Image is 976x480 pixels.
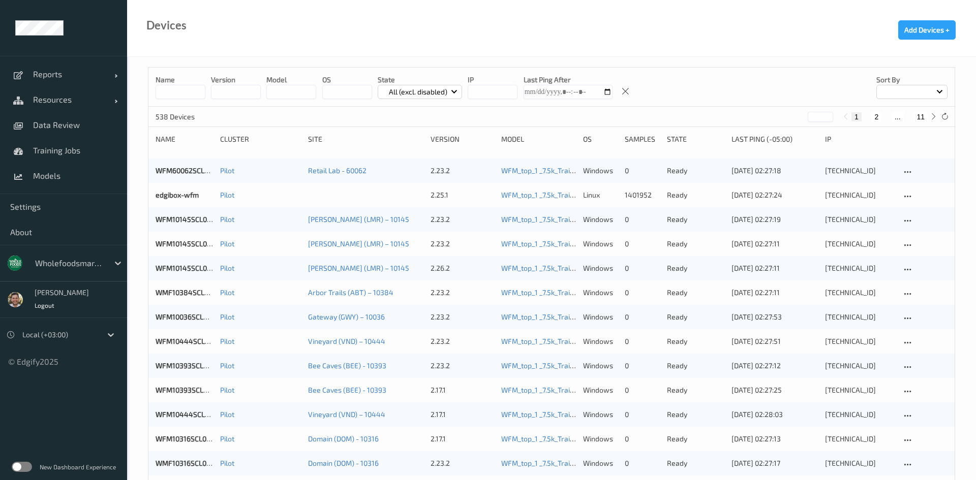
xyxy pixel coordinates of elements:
p: ready [667,166,724,176]
div: version [431,134,494,144]
p: ready [667,458,724,468]
div: 2.23.2 [431,361,494,371]
p: Sort by [876,75,948,85]
p: ready [667,239,724,249]
div: 1401952 [625,190,659,200]
div: [TECHNICAL_ID] [825,458,894,468]
a: WFM10036SCL034 [156,312,216,321]
div: [TECHNICAL_ID] [825,190,894,200]
div: 2.17.1 [431,409,494,420]
p: windows [583,385,618,395]
a: WMF10384SCL050 [156,288,217,297]
a: Bee Caves (BEE) - 10393 [308,386,386,394]
a: [PERSON_NAME] (LMR) – 10145 [308,215,409,223]
p: windows [583,214,618,225]
a: WMF10316SCL027 [156,459,214,467]
div: [TECHNICAL_ID] [825,239,894,249]
p: linux [583,190,618,200]
p: OS [322,75,372,85]
div: [TECHNICAL_ID] [825,434,894,444]
div: 2.17.1 [431,385,494,395]
button: 2 [871,112,881,121]
a: Domain (DOM) - 10316 [308,434,379,443]
a: WFM_top_1 _7.5k_Training [DATE] up-to-date [DATE] 17:50 [DATE] 17:50 Auto Save [501,459,760,467]
div: 2.23.2 [431,336,494,346]
a: WFM10145SCL057 [156,215,215,223]
div: 2.25.1 [431,190,494,200]
a: WFM_top_1 _7.5k_Training [DATE] up-to-date [DATE] 17:50 [DATE] 17:50 Auto Save [501,361,760,370]
a: WFM_top_1 _7.5k_Training [DATE] up-to-date [DATE] 17:50 [DATE] 17:50 Auto Save [501,386,760,394]
div: 2.26.2 [431,263,494,273]
p: windows [583,336,618,346]
button: 11 [913,112,928,121]
div: [TECHNICAL_ID] [825,336,894,346]
p: IP [468,75,517,85]
div: [TECHNICAL_ID] [825,263,894,273]
p: windows [583,287,618,298]
a: Retail Lab - 60062 [308,166,367,175]
div: 2.17.1 [431,434,494,444]
div: 2.23.2 [431,458,494,468]
div: 0 [625,214,659,225]
button: 1 [851,112,862,121]
a: WFM60062SCL200 [156,166,217,175]
div: [DATE] 02:28:03 [731,409,818,420]
a: Gateway (GWY) – 10036 [308,312,385,321]
p: windows [583,312,618,322]
button: ... [892,112,904,121]
p: ready [667,263,724,273]
a: Pilot [220,264,234,272]
div: 2.23.2 [431,214,494,225]
p: ready [667,214,724,225]
div: 2.23.2 [431,239,494,249]
div: 0 [625,239,659,249]
div: [DATE] 02:27:11 [731,239,818,249]
p: ready [667,312,724,322]
a: Domain (DOM) - 10316 [308,459,379,467]
p: ready [667,287,724,298]
div: 0 [625,458,659,468]
div: [DATE] 02:27:11 [731,263,818,273]
p: Name [156,75,205,85]
div: 0 [625,409,659,420]
div: 2.23.2 [431,312,494,322]
a: Pilot [220,239,234,248]
a: [PERSON_NAME] (LMR) – 10145 [308,264,409,272]
p: windows [583,409,618,420]
div: 0 [625,434,659,444]
p: Last Ping After [524,75,613,85]
a: Arbor Trails (ABT) – 10384 [308,288,393,297]
a: Pilot [220,288,234,297]
p: ready [667,409,724,420]
a: Vineyard (VND) – 10444 [308,410,385,419]
div: 0 [625,385,659,395]
div: 0 [625,336,659,346]
div: [TECHNICAL_ID] [825,166,894,176]
a: Vineyard (VND) – 10444 [308,337,385,345]
a: edgibox-wfm [156,190,199,199]
a: Pilot [220,434,234,443]
a: WFM10444SCL035 [156,337,217,345]
div: Last Ping (-05:00) [731,134,818,144]
div: [DATE] 02:27:53 [731,312,818,322]
div: [DATE] 02:27:51 [731,336,818,346]
div: Model [501,134,576,144]
div: [DATE] 02:27:18 [731,166,818,176]
p: All (excl. disabled) [385,87,451,97]
a: WFM_top_1 _7.5k_Training [DATE] up-to-date [DATE] 17:50 [DATE] 17:50 Auto Save [501,434,760,443]
div: Samples [625,134,659,144]
div: 0 [625,312,659,322]
p: model [266,75,316,85]
a: Pilot [220,410,234,419]
a: Pilot [220,166,234,175]
p: version [211,75,261,85]
div: [DATE] 02:27:12 [731,361,818,371]
div: OS [583,134,618,144]
a: Pilot [220,361,234,370]
a: WFM_top_1 _7.5k_Training [DATE] up-to-date [DATE] 17:50 [DATE] 17:50 Auto Save [501,190,760,199]
div: [TECHNICAL_ID] [825,214,894,225]
a: WFM10393SCL015 [156,386,215,394]
div: 0 [625,263,659,273]
p: 538 Devices [156,112,232,122]
div: [DATE] 02:27:25 [731,385,818,395]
